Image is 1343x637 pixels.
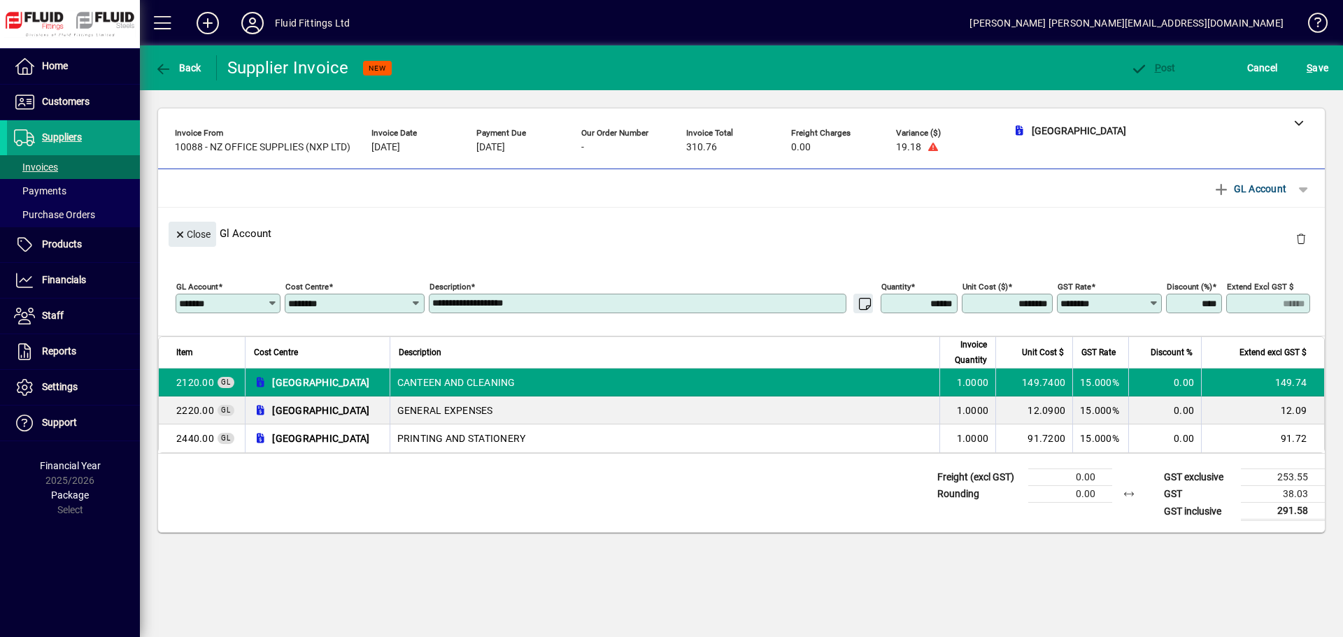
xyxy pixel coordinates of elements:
[7,227,140,262] a: Products
[140,55,217,80] app-page-header-button: Back
[272,431,369,445] span: [GEOGRAPHIC_DATA]
[176,403,214,417] span: GENERAL EXPENSES
[42,238,82,250] span: Products
[7,263,140,298] a: Financials
[7,203,140,227] a: Purchase Orders
[42,417,77,428] span: Support
[1028,469,1112,486] td: 0.00
[176,375,214,389] span: CANTEEN AND CLEANING
[1128,424,1201,452] td: 0.00
[1072,396,1128,424] td: 15.000%
[686,142,717,153] span: 310.76
[1247,57,1278,79] span: Cancel
[581,142,584,153] span: -
[40,460,101,471] span: Financial Year
[1284,222,1318,255] button: Delete
[42,131,82,143] span: Suppliers
[275,12,350,34] div: Fluid Fittings Ltd
[221,434,231,442] span: GL
[285,282,329,292] mat-label: Cost Centre
[1201,368,1324,396] td: 149.74
[791,142,811,153] span: 0.00
[1072,368,1128,396] td: 15.000%
[1157,469,1241,486] td: GST exclusive
[1151,345,1193,360] span: Discount %
[1028,486,1112,503] td: 0.00
[390,396,940,424] td: GENERAL EXPENSES
[939,424,995,452] td: 1.0000
[1157,486,1241,503] td: GST
[1022,345,1064,360] span: Unit Cost $
[155,62,201,73] span: Back
[371,142,400,153] span: [DATE]
[896,142,921,153] span: 19.18
[230,10,275,36] button: Profile
[227,57,349,79] div: Supplier Invoice
[14,209,95,220] span: Purchase Orders
[930,486,1028,503] td: Rounding
[7,406,140,441] a: Support
[1213,178,1286,200] span: GL Account
[221,378,231,386] span: GL
[969,12,1284,34] div: [PERSON_NAME] [PERSON_NAME][EMAIL_ADDRESS][DOMAIN_NAME]
[1307,57,1328,79] span: ave
[1241,503,1325,520] td: 291.58
[185,10,230,36] button: Add
[1155,62,1161,73] span: P
[369,64,386,73] span: NEW
[1081,345,1116,360] span: GST Rate
[1128,396,1201,424] td: 0.00
[429,282,471,292] mat-label: Description
[42,96,90,107] span: Customers
[1206,176,1293,201] button: GL Account
[1130,62,1176,73] span: ost
[1072,424,1128,452] td: 15.000%
[14,162,58,173] span: Invoices
[51,489,89,501] span: Package
[7,334,140,369] a: Reports
[176,282,218,292] mat-label: GL Account
[1241,469,1325,486] td: 253.55
[390,424,940,452] td: PRINTING AND STATIONERY
[1201,424,1324,452] td: 91.72
[42,60,68,71] span: Home
[1227,282,1293,292] mat-label: Extend excl GST $
[176,431,214,445] span: PRINTING AND STATIONERY
[7,49,140,84] a: Home
[476,142,505,153] span: [DATE]
[948,337,987,368] span: Invoice Quantity
[158,208,1325,259] div: Gl Account
[1307,62,1312,73] span: S
[174,223,211,246] span: Close
[14,185,66,196] span: Payments
[1058,282,1091,292] mat-label: GST rate
[169,222,216,247] button: Close
[995,368,1072,396] td: 149.7400
[7,370,140,405] a: Settings
[176,345,193,360] span: Item
[1127,55,1179,80] button: Post
[1244,55,1281,80] button: Cancel
[42,381,78,392] span: Settings
[1201,396,1324,424] td: 12.09
[390,368,940,396] td: CANTEEN AND CLEANING
[272,403,369,417] span: [GEOGRAPHIC_DATA]
[7,179,140,203] a: Payments
[221,406,231,414] span: GL
[7,85,140,120] a: Customers
[930,469,1028,486] td: Freight (excl GST)
[272,375,369,389] span: [GEOGRAPHIC_DATA]
[1303,55,1332,80] button: Save
[1284,232,1318,245] app-page-header-button: Delete
[175,142,350,153] span: 10088 - NZ OFFICE SUPPLIES (NXP LTD)
[1128,368,1201,396] td: 0.00
[962,282,1008,292] mat-label: Unit Cost ($)
[1241,486,1325,503] td: 38.03
[254,345,298,360] span: Cost Centre
[165,227,220,240] app-page-header-button: Close
[995,396,1072,424] td: 12.0900
[939,368,995,396] td: 1.0000
[399,345,441,360] span: Description
[42,274,86,285] span: Financials
[995,424,1072,452] td: 91.7200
